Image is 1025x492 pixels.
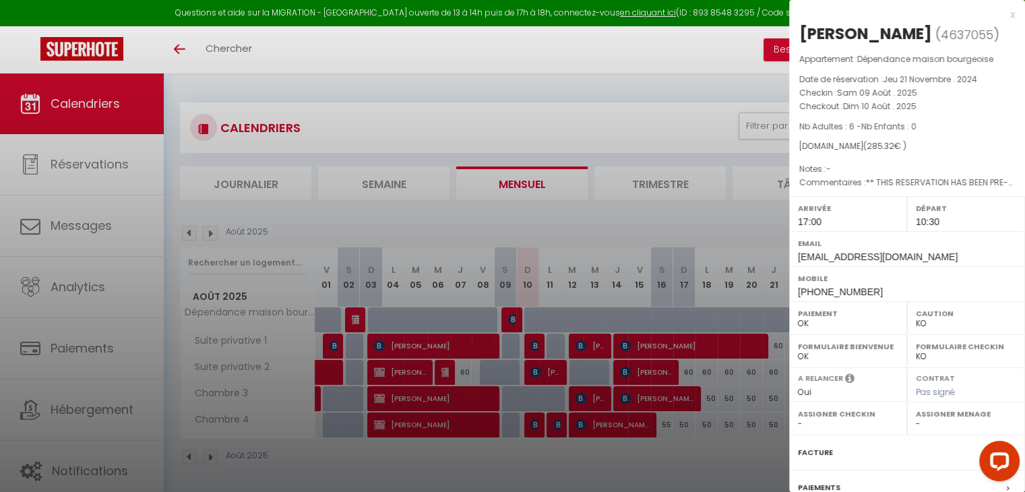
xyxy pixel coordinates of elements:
label: Assigner Menage [916,407,1016,421]
p: Notes : [799,162,1015,176]
div: x [789,7,1015,23]
p: Date de réservation : [799,73,1015,86]
span: ( ) [935,25,999,44]
label: Caution [916,307,1016,320]
label: Formulaire Bienvenue [798,340,898,353]
label: A relancer [798,373,843,384]
span: Dépendance maison bourgeoise [857,53,993,65]
iframe: LiveChat chat widget [968,435,1025,492]
label: Email [798,237,1016,250]
span: 17:00 [798,216,821,227]
span: 285.32 [867,140,894,152]
span: Sam 09 Août . 2025 [837,87,917,98]
label: Mobile [798,272,1016,285]
i: Sélectionner OUI si vous souhaiter envoyer les séquences de messages post-checkout [845,373,855,388]
span: - [826,163,831,175]
label: Facture [798,445,833,460]
p: Appartement : [799,53,1015,66]
label: Formulaire Checkin [916,340,1016,353]
span: Nb Adultes : 6 - [799,121,917,132]
label: Départ [916,202,1016,215]
span: Jeu 21 Novembre . 2024 [883,73,977,85]
p: Commentaires : [799,176,1015,189]
span: [PHONE_NUMBER] [798,286,883,297]
div: [DOMAIN_NAME] [799,140,1015,153]
div: [PERSON_NAME] [799,23,932,44]
span: 10:30 [916,216,939,227]
p: Checkout : [799,100,1015,113]
p: Checkin : [799,86,1015,100]
label: Contrat [916,373,955,381]
span: 4637055 [941,26,993,43]
label: Assigner Checkin [798,407,898,421]
span: ( € ) [863,140,906,152]
span: Pas signé [916,386,955,398]
label: Paiement [798,307,898,320]
span: Nb Enfants : 0 [861,121,917,132]
span: Dim 10 Août . 2025 [843,100,917,112]
label: Arrivée [798,202,898,215]
span: [EMAIL_ADDRESS][DOMAIN_NAME] [798,251,958,262]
